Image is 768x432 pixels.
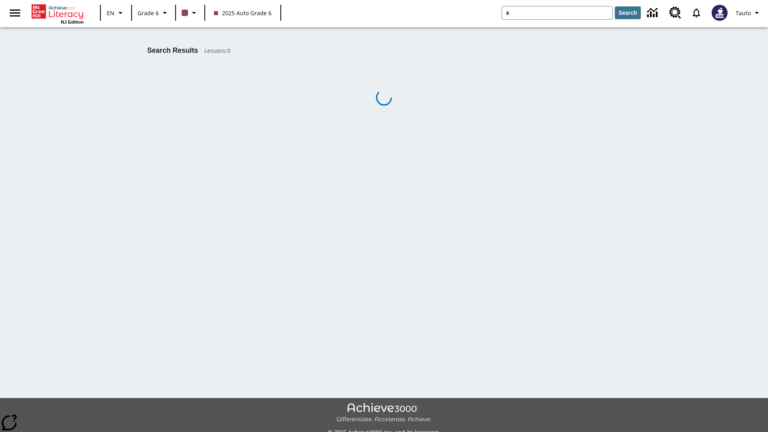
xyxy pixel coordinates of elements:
div: Home [32,3,84,24]
button: Language: EN, Select a language [103,6,129,20]
span: 2025 Auto Grade 6 [214,9,272,17]
a: Resource Center, Will open in new tab [664,2,686,24]
a: Home [32,4,84,20]
a: Data Center [642,2,664,24]
span: Grade 6 [138,9,159,17]
a: Notifications [686,2,707,23]
button: Profile/Settings [732,6,765,20]
h1: Search Results [147,46,198,55]
span: Lessons : 0 [204,46,230,55]
span: Tauto [736,9,751,17]
button: Class color is dark brown. Change class color [178,6,202,20]
img: Achieve3000 Differentiate Accelerate Achieve [336,403,432,423]
button: Select a new avatar [707,2,732,23]
button: Grade: Grade 6, Select a grade [134,6,173,20]
input: search field [502,6,612,19]
span: EN [107,9,114,17]
span: NJ Edition [61,20,84,24]
img: Avatar [712,5,728,21]
button: Open side menu [3,1,27,25]
button: Search [615,6,641,19]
